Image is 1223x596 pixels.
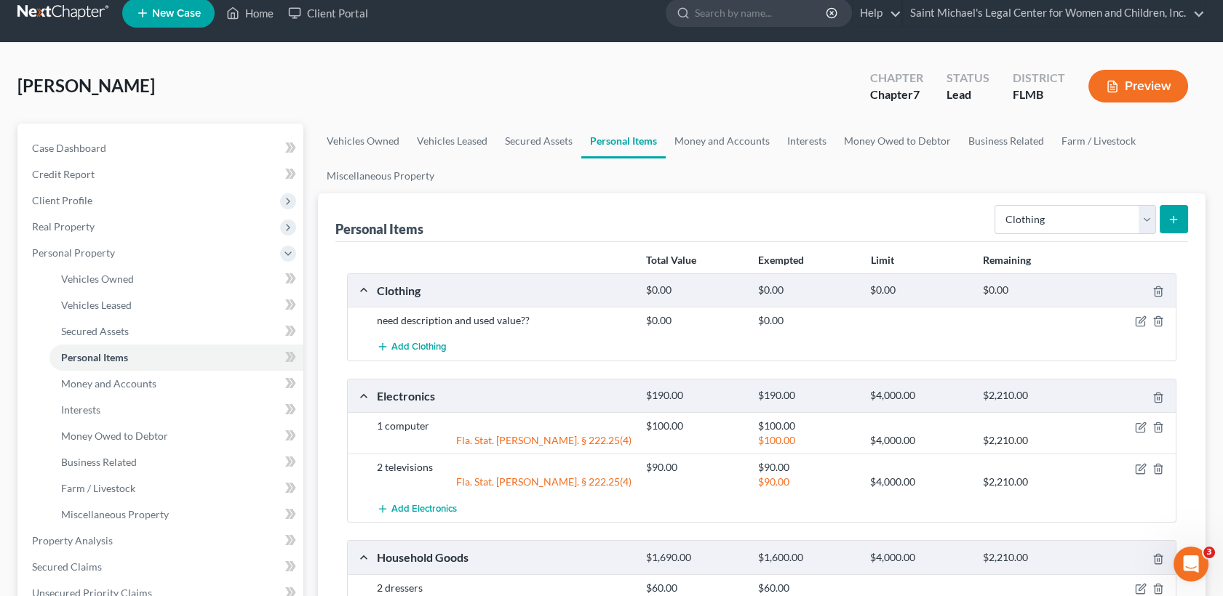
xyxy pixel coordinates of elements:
span: 3 [1203,547,1215,558]
div: $100.00 [751,419,863,433]
a: Money Owed to Debtor [835,124,960,158]
div: Clothing [370,283,639,298]
a: Personal Items [49,345,303,371]
div: Fla. Stat. [PERSON_NAME]. § 222.25(4) [370,433,639,448]
span: Vehicles Leased [61,299,132,311]
div: $1,690.00 [639,551,751,565]
div: $190.00 [751,389,863,403]
a: Case Dashboard [20,135,303,161]
div: $0.00 [751,313,863,328]
div: Personal Items [335,220,423,238]
div: Status [947,70,989,86]
a: Vehicles Owned [318,124,408,158]
span: Real Property [32,220,95,233]
span: New Case [152,8,201,19]
div: Fla. Stat. [PERSON_NAME]. § 222.25(4) [370,475,639,489]
strong: Remaining [983,254,1031,266]
a: Secured Claims [20,554,303,580]
div: $100.00 [639,419,751,433]
span: Credit Report [32,168,95,180]
a: Business Related [49,449,303,475]
div: $4,000.00 [863,475,975,489]
a: Farm / Livestock [49,475,303,502]
div: FLMB [1013,86,1065,103]
div: 1 computer [370,419,639,433]
div: Lead [947,86,989,103]
button: Add Electronics [377,495,457,522]
span: Miscellaneous Property [61,508,169,520]
span: Add Electronics [391,503,457,515]
span: Interests [61,403,100,416]
div: $90.00 [751,475,863,489]
span: Case Dashboard [32,142,106,154]
a: Business Related [960,124,1053,158]
span: Money and Accounts [61,377,156,390]
a: Secured Assets [49,318,303,345]
div: Electronics [370,388,639,403]
div: $0.00 [639,283,751,297]
a: Vehicles Owned [49,266,303,292]
div: $2,210.00 [976,433,1088,448]
div: $190.00 [639,389,751,403]
div: $1,600.00 [751,551,863,565]
div: $0.00 [863,283,975,297]
button: Preview [1088,70,1188,102]
a: Personal Items [581,124,666,158]
span: 7 [913,87,920,101]
div: $60.00 [751,581,863,595]
span: Personal Items [61,351,128,363]
div: $4,000.00 [863,433,975,448]
div: $2,210.00 [976,389,1088,403]
a: Interests [778,124,835,158]
div: $0.00 [639,313,751,328]
div: $0.00 [976,283,1088,297]
strong: Total Value [646,254,696,266]
div: District [1013,70,1065,86]
span: Business Related [61,456,137,468]
strong: Exempted [758,254,804,266]
div: Household Goods [370,549,639,565]
a: Interests [49,397,303,423]
span: Add Clothing [391,342,447,353]
div: $4,000.00 [863,389,975,403]
span: Personal Property [32,246,115,259]
div: $90.00 [751,460,863,475]
div: $60.00 [639,581,751,595]
span: Money Owed to Debtor [61,430,168,442]
div: $4,000.00 [863,551,975,565]
iframe: Intercom live chat [1174,547,1208,581]
span: Property Analysis [32,534,113,547]
a: Farm / Livestock [1053,124,1144,158]
div: $2,210.00 [976,475,1088,489]
div: $2,210.00 [976,551,1088,565]
span: Farm / Livestock [61,482,135,494]
div: $100.00 [751,433,863,448]
div: Chapter [870,86,923,103]
a: Money and Accounts [666,124,778,158]
a: Money Owed to Debtor [49,423,303,449]
a: Vehicles Leased [408,124,496,158]
span: Secured Claims [32,560,102,573]
a: Property Analysis [20,528,303,554]
a: Vehicles Leased [49,292,303,318]
a: Miscellaneous Property [318,158,443,193]
strong: Limit [871,254,894,266]
span: Secured Assets [61,325,129,337]
div: Chapter [870,70,923,86]
span: Vehicles Owned [61,273,134,285]
div: $0.00 [751,283,863,297]
a: Money and Accounts [49,371,303,397]
div: $90.00 [639,460,751,475]
a: Credit Report [20,161,303,188]
span: [PERSON_NAME] [17,75,155,96]
div: need description and used value?? [370,313,639,328]
div: 2 televisions [370,460,639,475]
a: Secured Assets [496,124,581,158]
button: Add Clothing [377,334,447,361]
a: Miscellaneous Property [49,502,303,528]
div: 2 dressers [370,581,639,595]
span: Client Profile [32,194,92,206]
